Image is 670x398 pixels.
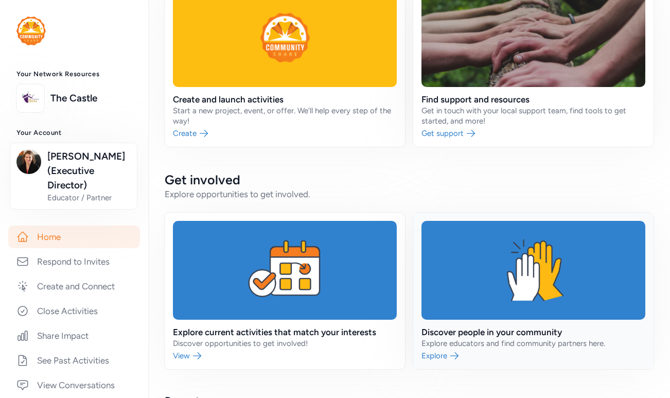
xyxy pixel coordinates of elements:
[47,193,131,203] span: Educator / Partner
[8,374,140,396] a: View Conversations
[8,226,140,248] a: Home
[165,188,654,200] div: Explore opportunities to get involved.
[47,149,131,193] span: [PERSON_NAME] (Executive Director)
[16,129,132,137] h3: Your Account
[165,171,654,188] h2: Get involved
[8,300,140,322] a: Close Activities
[16,70,132,78] h3: Your Network Resources
[8,250,140,273] a: Respond to Invites
[50,91,132,106] a: The Castle
[19,87,42,110] img: logo
[10,143,137,210] button: [PERSON_NAME] (Executive Director)Educator / Partner
[8,324,140,347] a: Share Impact
[8,275,140,298] a: Create and Connect
[8,349,140,372] a: See Past Activities
[16,16,46,45] img: logo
